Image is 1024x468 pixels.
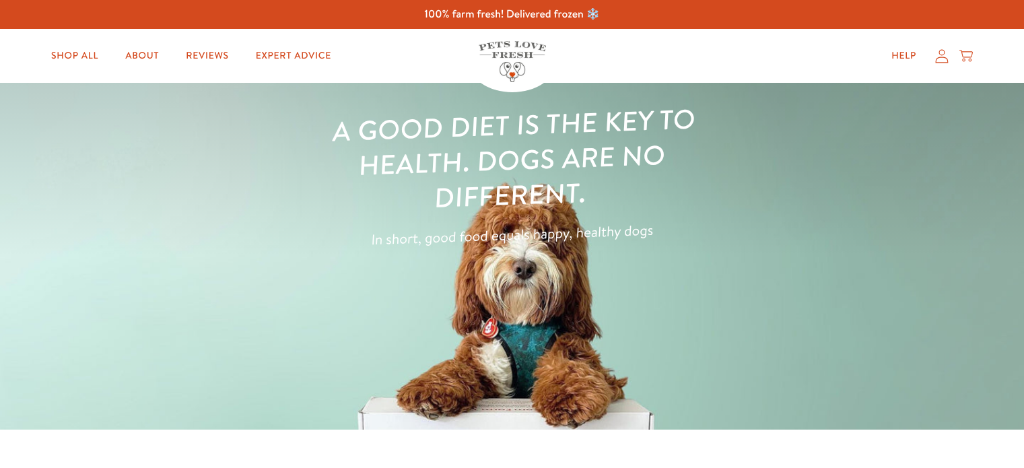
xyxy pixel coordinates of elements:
[315,100,708,219] h1: A good diet is the key to health. Dogs are no different.
[318,216,707,254] p: In short, good food equals happy, healthy dogs
[175,42,239,69] a: Reviews
[245,42,342,69] a: Expert Advice
[479,41,546,82] img: Pets Love Fresh
[881,42,927,69] a: Help
[114,42,170,69] a: About
[40,42,109,69] a: Shop All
